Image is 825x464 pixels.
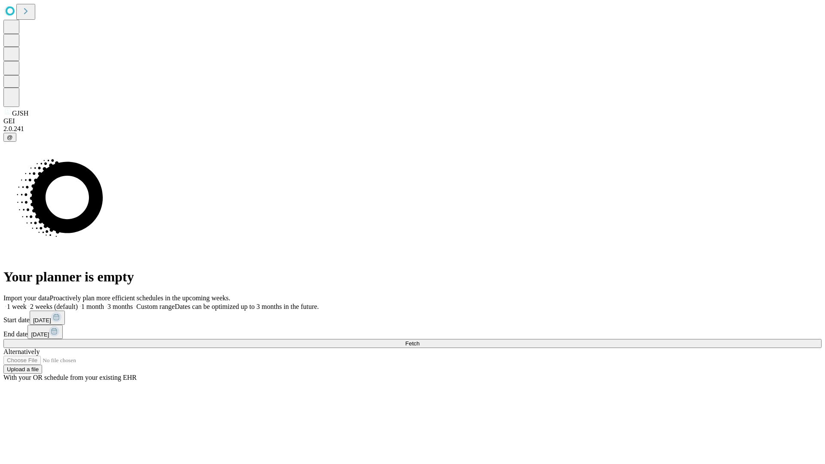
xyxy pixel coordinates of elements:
h1: Your planner is empty [3,269,822,285]
button: Upload a file [3,365,42,374]
span: 3 months [107,303,133,310]
span: Alternatively [3,348,40,355]
button: Fetch [3,339,822,348]
button: [DATE] [27,325,63,339]
span: GJSH [12,110,28,117]
span: Import your data [3,294,50,302]
div: 2.0.241 [3,125,822,133]
button: @ [3,133,16,142]
span: Custom range [136,303,174,310]
span: @ [7,134,13,140]
span: 2 weeks (default) [30,303,78,310]
span: 1 week [7,303,27,310]
div: GEI [3,117,822,125]
span: With your OR schedule from your existing EHR [3,374,137,381]
button: [DATE] [30,311,65,325]
span: 1 month [81,303,104,310]
span: [DATE] [31,331,49,338]
span: Fetch [405,340,419,347]
span: Proactively plan more efficient schedules in the upcoming weeks. [50,294,230,302]
div: End date [3,325,822,339]
div: Start date [3,311,822,325]
span: Dates can be optimized up to 3 months in the future. [175,303,319,310]
span: [DATE] [33,317,51,324]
